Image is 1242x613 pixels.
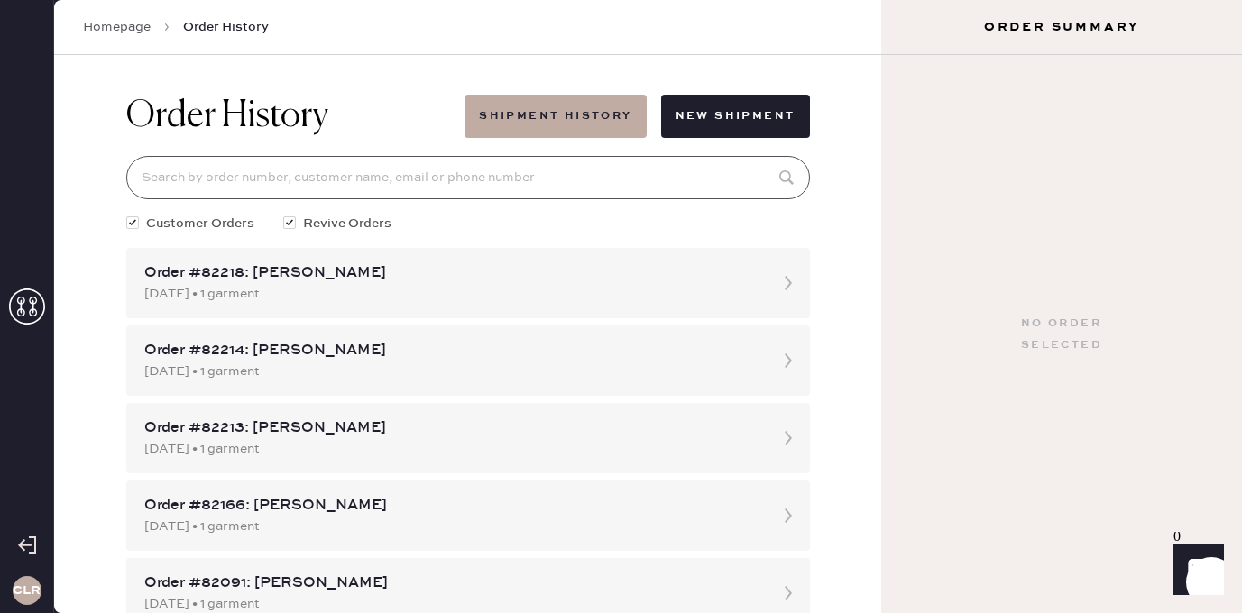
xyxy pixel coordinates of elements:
[13,584,41,597] h3: CLR
[146,214,254,233] span: Customer Orders
[144,361,759,381] div: [DATE] • 1 garment
[144,417,759,439] div: Order #82213: [PERSON_NAME]
[126,95,328,138] h1: Order History
[1021,313,1102,356] div: No order selected
[661,95,810,138] button: New Shipment
[144,284,759,304] div: [DATE] • 1 garment
[144,439,759,459] div: [DATE] • 1 garment
[144,572,759,594] div: Order #82091: [PERSON_NAME]
[83,18,151,36] a: Homepage
[881,18,1242,36] h3: Order Summary
[303,214,391,233] span: Revive Orders
[144,517,759,536] div: [DATE] • 1 garment
[126,156,810,199] input: Search by order number, customer name, email or phone number
[1156,532,1234,609] iframe: Front Chat
[465,95,646,138] button: Shipment History
[144,495,759,517] div: Order #82166: [PERSON_NAME]
[144,262,759,284] div: Order #82218: [PERSON_NAME]
[183,18,269,36] span: Order History
[144,340,759,361] div: Order #82214: [PERSON_NAME]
